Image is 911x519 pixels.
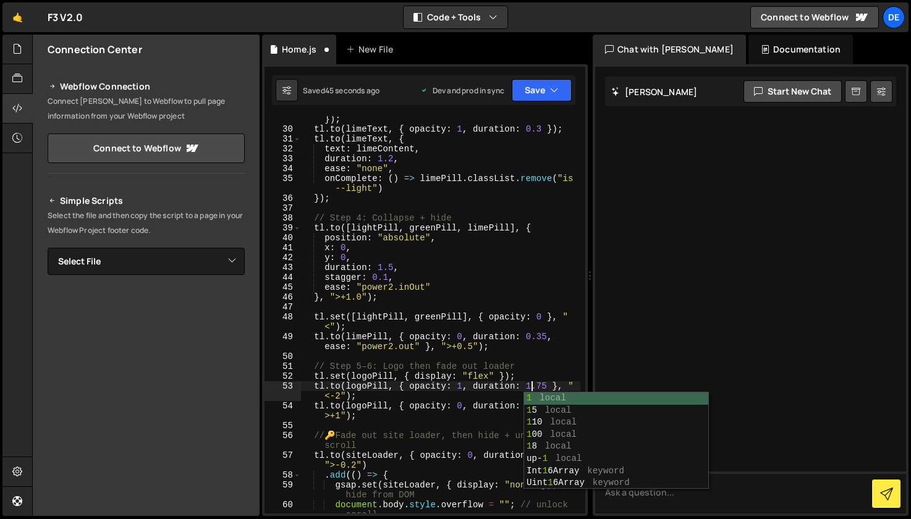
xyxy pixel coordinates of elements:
[48,208,245,238] p: Select the file and then copy the script to a page in your Webflow Project footer code.
[346,43,398,56] div: New File
[265,164,301,174] div: 34
[265,371,301,381] div: 52
[303,85,379,96] div: Saved
[265,154,301,164] div: 33
[265,450,301,470] div: 57
[265,302,301,312] div: 47
[265,213,301,223] div: 38
[265,282,301,292] div: 45
[265,243,301,253] div: 41
[48,295,246,407] iframe: YouTube video player
[750,6,879,28] a: Connect to Webflow
[282,43,316,56] div: Home.js
[265,312,301,332] div: 48
[265,193,301,203] div: 36
[265,223,301,233] div: 39
[265,401,301,421] div: 54
[265,431,301,450] div: 56
[48,193,245,208] h2: Simple Scripts
[48,10,83,25] div: F3 V2.0
[420,85,504,96] div: Dev and prod in sync
[265,421,301,431] div: 55
[265,352,301,361] div: 50
[265,253,301,263] div: 42
[265,480,301,500] div: 59
[48,79,245,94] h2: Webflow Connection
[265,272,301,282] div: 44
[593,35,746,64] div: Chat with [PERSON_NAME]
[611,86,697,98] h2: [PERSON_NAME]
[265,361,301,371] div: 51
[265,124,301,134] div: 30
[883,6,905,28] a: De
[744,80,842,103] button: Start new chat
[265,134,301,144] div: 31
[265,470,301,480] div: 58
[265,144,301,154] div: 32
[404,6,507,28] button: Code + Tools
[265,233,301,243] div: 40
[265,332,301,352] div: 49
[325,85,379,96] div: 45 seconds ago
[265,381,301,401] div: 53
[265,292,301,302] div: 46
[48,94,245,124] p: Connect [PERSON_NAME] to Webflow to pull page information from your Webflow project
[48,133,245,163] a: Connect to Webflow
[512,79,572,101] button: Save
[265,174,301,193] div: 35
[748,35,853,64] div: Documentation
[48,43,142,56] h2: Connection Center
[2,2,33,32] a: 🤙
[265,263,301,272] div: 43
[265,203,301,213] div: 37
